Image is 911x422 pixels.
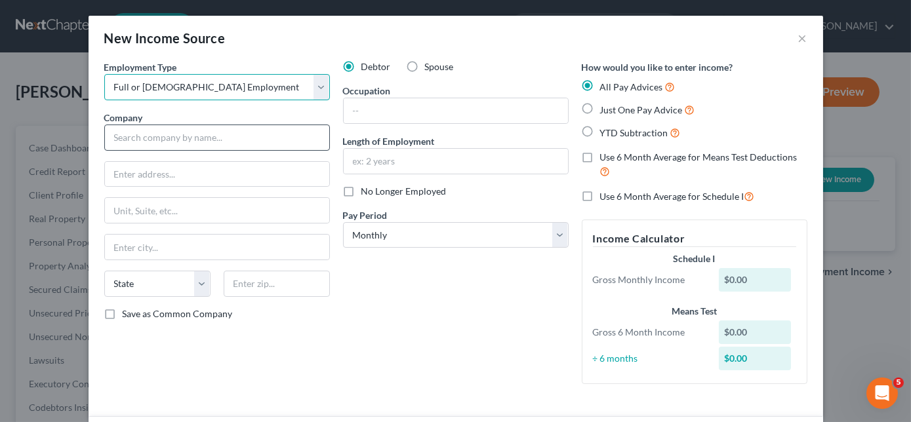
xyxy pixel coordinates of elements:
[224,271,330,297] input: Enter zip...
[361,61,391,72] span: Debtor
[600,151,798,163] span: Use 6 Month Average for Means Test Deductions
[600,127,668,138] span: YTD Subtraction
[361,185,447,197] span: No Longer Employed
[600,191,744,202] span: Use 6 Month Average for Schedule I
[344,98,568,123] input: --
[104,112,143,123] span: Company
[586,273,713,286] div: Gross Monthly Income
[719,347,791,370] div: $0.00
[798,30,807,46] button: ×
[600,81,663,92] span: All Pay Advices
[105,162,329,187] input: Enter address...
[600,104,683,115] span: Just One Pay Advice
[343,134,435,148] label: Length of Employment
[344,149,568,174] input: ex: 2 years
[593,231,796,247] h5: Income Calculator
[104,62,177,73] span: Employment Type
[593,252,796,265] div: Schedule I
[123,308,233,319] span: Save as Common Company
[104,29,226,47] div: New Income Source
[105,198,329,223] input: Unit, Suite, etc...
[586,352,713,365] div: ÷ 6 months
[343,84,391,98] label: Occupation
[593,305,796,318] div: Means Test
[719,320,791,344] div: $0.00
[893,377,904,388] span: 5
[586,326,713,339] div: Gross 6 Month Income
[105,235,329,259] input: Enter city...
[104,125,330,151] input: Search company by name...
[866,377,898,409] iframe: Intercom live chat
[343,210,388,221] span: Pay Period
[425,61,454,72] span: Spouse
[719,268,791,292] div: $0.00
[582,60,733,74] label: How would you like to enter income?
